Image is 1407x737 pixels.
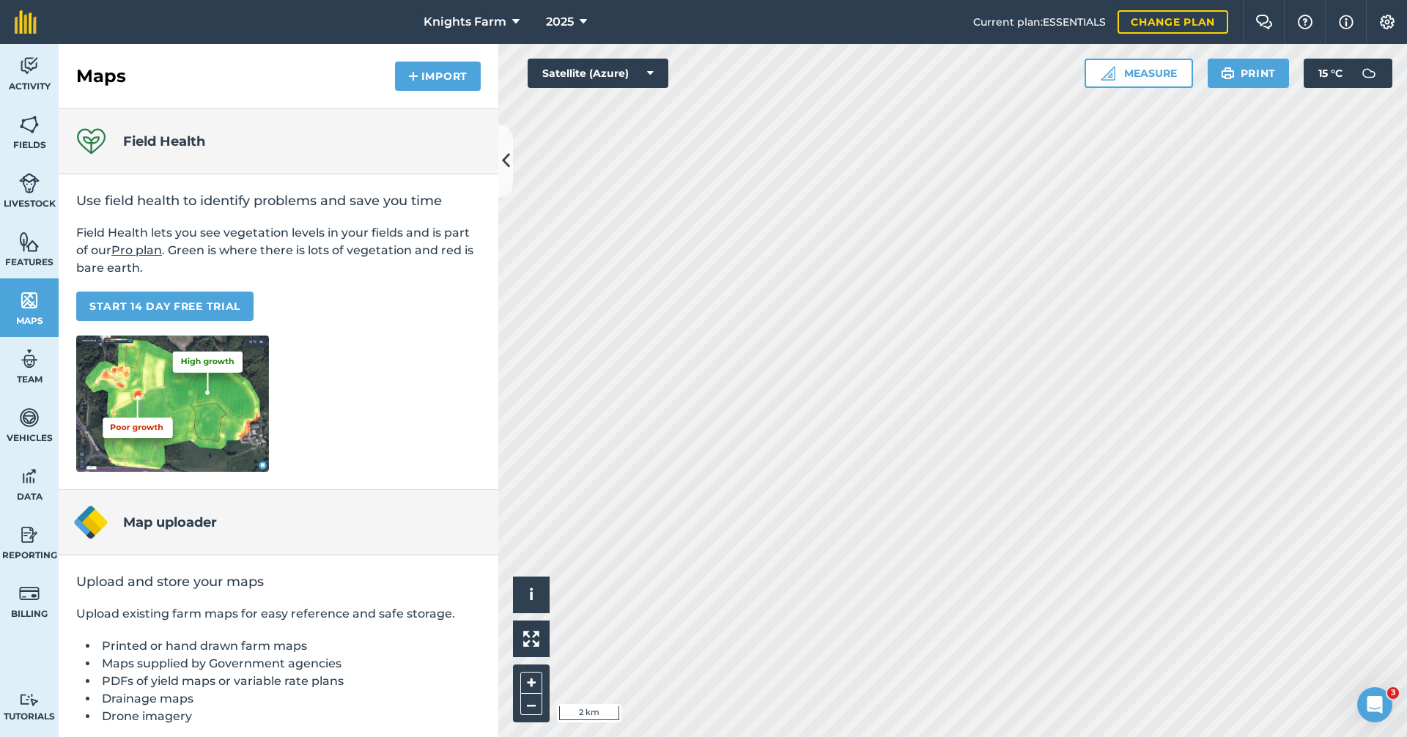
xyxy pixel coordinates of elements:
[1101,66,1115,81] img: Ruler icon
[1208,59,1290,88] button: Print
[98,690,481,708] li: Drainage maps
[19,582,40,604] img: svg+xml;base64,PD94bWwgdmVyc2lvbj0iMS4wIiBlbmNvZGluZz0idXRmLTgiPz4KPCEtLSBHZW5lcmF0b3I6IEFkb2JlIE...
[19,55,40,77] img: svg+xml;base64,PD94bWwgdmVyc2lvbj0iMS4wIiBlbmNvZGluZz0idXRmLTgiPz4KPCEtLSBHZW5lcmF0b3I6IEFkb2JlIE...
[76,224,481,277] p: Field Health lets you see vegetation levels in your fields and is part of our . Green is where th...
[424,13,506,31] span: Knights Farm
[1085,59,1193,88] button: Measure
[19,231,40,253] img: svg+xml;base64,PHN2ZyB4bWxucz0iaHR0cDovL3d3dy53My5vcmcvMjAwMC9zdmciIHdpZHRoPSI1NiIgaGVpZ2h0PSI2MC...
[1354,59,1384,88] img: svg+xml;base64,PD94bWwgdmVyc2lvbj0iMS4wIiBlbmNvZGluZz0idXRmLTgiPz4KPCEtLSBHZW5lcmF0b3I6IEFkb2JlIE...
[546,13,574,31] span: 2025
[1296,15,1314,29] img: A question mark icon
[19,693,40,707] img: svg+xml;base64,PD94bWwgdmVyc2lvbj0iMS4wIiBlbmNvZGluZz0idXRmLTgiPz4KPCEtLSBHZW5lcmF0b3I6IEFkb2JlIE...
[1378,15,1396,29] img: A cog icon
[529,585,533,604] span: i
[98,708,481,725] li: Drone imagery
[1304,59,1392,88] button: 15 °C
[1357,687,1392,722] iframe: Intercom live chat
[19,348,40,370] img: svg+xml;base64,PD94bWwgdmVyc2lvbj0iMS4wIiBlbmNvZGluZz0idXRmLTgiPz4KPCEtLSBHZW5lcmF0b3I6IEFkb2JlIE...
[98,637,481,655] li: Printed or hand drawn farm maps
[1221,64,1235,82] img: svg+xml;base64,PHN2ZyB4bWxucz0iaHR0cDovL3d3dy53My5vcmcvMjAwMC9zdmciIHdpZHRoPSIxOSIgaGVpZ2h0PSIyNC...
[520,672,542,694] button: +
[395,62,481,91] button: Import
[76,605,481,623] p: Upload existing farm maps for easy reference and safe storage.
[76,573,481,590] h2: Upload and store your maps
[15,10,37,34] img: fieldmargin Logo
[1318,59,1343,88] span: 15 ° C
[76,192,481,210] h2: Use field health to identify problems and save you time
[528,59,668,88] button: Satellite (Azure)
[513,577,550,613] button: i
[123,512,217,533] h4: Map uploader
[1339,13,1354,31] img: svg+xml;base64,PHN2ZyB4bWxucz0iaHR0cDovL3d3dy53My5vcmcvMjAwMC9zdmciIHdpZHRoPSIxNyIgaGVpZ2h0PSIxNy...
[1118,10,1228,34] a: Change plan
[76,292,254,321] a: START 14 DAY FREE TRIAL
[76,64,126,88] h2: Maps
[19,524,40,546] img: svg+xml;base64,PD94bWwgdmVyc2lvbj0iMS4wIiBlbmNvZGluZz0idXRmLTgiPz4KPCEtLSBHZW5lcmF0b3I6IEFkb2JlIE...
[19,172,40,194] img: svg+xml;base64,PD94bWwgdmVyc2lvbj0iMS4wIiBlbmNvZGluZz0idXRmLTgiPz4KPCEtLSBHZW5lcmF0b3I6IEFkb2JlIE...
[973,14,1106,30] span: Current plan : ESSENTIALS
[111,243,162,257] a: Pro plan
[19,465,40,487] img: svg+xml;base64,PD94bWwgdmVyc2lvbj0iMS4wIiBlbmNvZGluZz0idXRmLTgiPz4KPCEtLSBHZW5lcmF0b3I6IEFkb2JlIE...
[520,694,542,715] button: –
[1387,687,1399,699] span: 3
[1255,15,1273,29] img: Two speech bubbles overlapping with the left bubble in the forefront
[19,407,40,429] img: svg+xml;base64,PD94bWwgdmVyc2lvbj0iMS4wIiBlbmNvZGluZz0idXRmLTgiPz4KPCEtLSBHZW5lcmF0b3I6IEFkb2JlIE...
[123,131,205,152] h4: Field Health
[408,67,418,85] img: svg+xml;base64,PHN2ZyB4bWxucz0iaHR0cDovL3d3dy53My5vcmcvMjAwMC9zdmciIHdpZHRoPSIxNCIgaGVpZ2h0PSIyNC...
[19,289,40,311] img: svg+xml;base64,PHN2ZyB4bWxucz0iaHR0cDovL3d3dy53My5vcmcvMjAwMC9zdmciIHdpZHRoPSI1NiIgaGVpZ2h0PSI2MC...
[523,631,539,647] img: Four arrows, one pointing top left, one top right, one bottom right and the last bottom left
[19,114,40,136] img: svg+xml;base64,PHN2ZyB4bWxucz0iaHR0cDovL3d3dy53My5vcmcvMjAwMC9zdmciIHdpZHRoPSI1NiIgaGVpZ2h0PSI2MC...
[98,673,481,690] li: PDFs of yield maps or variable rate plans
[73,505,108,540] img: Map uploader logo
[98,655,481,673] li: Maps supplied by Government agencies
